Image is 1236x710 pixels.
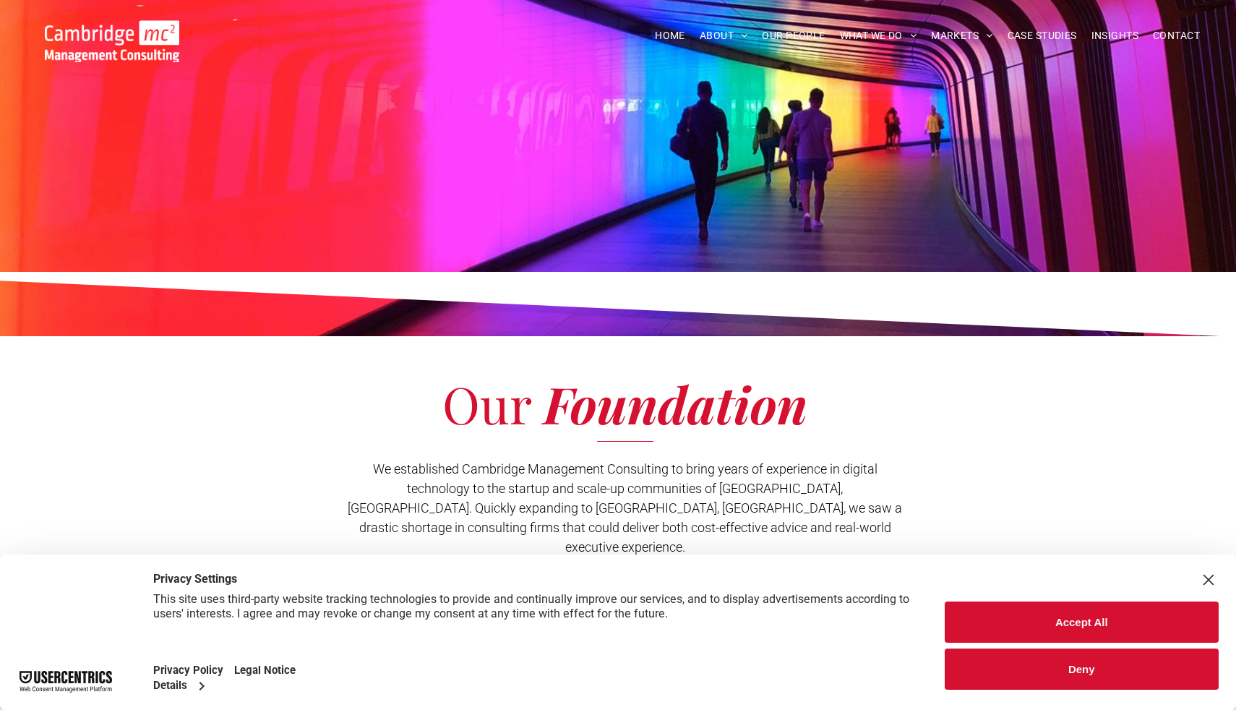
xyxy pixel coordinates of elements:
a: HOME [648,25,692,47]
span: Foundation [544,369,807,437]
a: Your Business Transformed | Cambridge Management Consulting [45,22,179,38]
a: MARKETS [924,25,1000,47]
a: CONTACT [1146,25,1207,47]
a: CASE STUDIES [1000,25,1084,47]
a: WHAT WE DO [833,25,924,47]
img: Go to Homepage [45,20,179,62]
span: We established Cambridge Management Consulting to bring years of experience in digital technology... [348,461,902,555]
span: Our [442,369,531,437]
a: ABOUT [692,25,755,47]
a: OUR PEOPLE [755,25,832,47]
a: INSIGHTS [1084,25,1146,47]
